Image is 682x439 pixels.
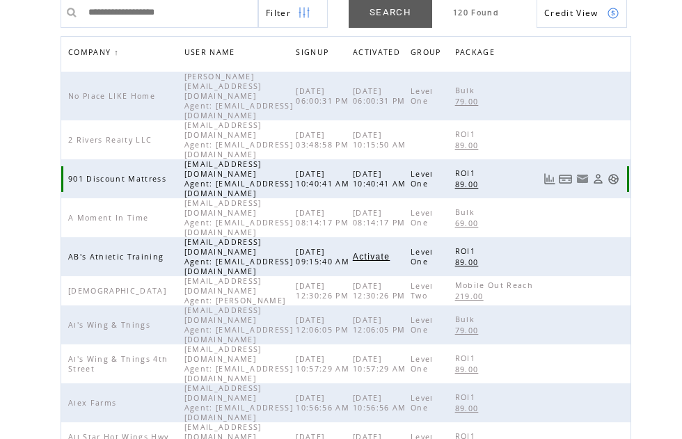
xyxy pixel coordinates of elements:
[411,393,434,413] span: Level One
[455,256,486,268] a: 89.00
[184,276,290,305] span: [EMAIL_ADDRESS][DOMAIN_NAME] Agent: [PERSON_NAME]
[455,139,486,151] a: 89.00
[455,97,482,106] span: 79.00
[455,44,498,64] span: PACKAGE
[68,286,170,296] span: [DEMOGRAPHIC_DATA]
[411,44,448,64] a: GROUP
[184,237,293,276] span: [EMAIL_ADDRESS][DOMAIN_NAME] Agent: [EMAIL_ADDRESS][DOMAIN_NAME]
[455,280,537,290] span: Mobile Out Reach
[353,130,410,150] span: [DATE] 10:15:50 AM
[353,393,410,413] span: [DATE] 10:56:56 AM
[455,353,479,363] span: ROI1
[411,315,434,335] span: Level One
[68,252,167,262] span: AB's Athletic Training
[455,326,482,335] span: 79.00
[353,169,410,189] span: [DATE] 10:40:41 AM
[411,86,434,106] span: Level One
[68,44,114,64] span: COMPANY
[68,135,155,145] span: 2 Rivers Realty LLC
[453,8,499,17] span: 120 Found
[455,207,478,217] span: Bulk
[455,44,502,64] a: PACKAGE
[296,393,353,413] span: [DATE] 10:56:56 AM
[455,257,482,267] span: 89.00
[353,44,407,64] a: ACTIVATED
[455,141,482,150] span: 89.00
[266,7,291,19] span: Show filters
[353,281,409,301] span: [DATE] 12:30:26 PM
[455,292,487,301] span: 219.00
[353,354,410,374] span: [DATE] 10:57:29 AM
[68,398,120,408] span: Alex Farms
[353,253,390,261] a: Activate
[68,48,119,56] a: COMPANY↑
[353,315,409,335] span: [DATE] 12:06:05 PM
[455,178,486,190] a: 89.00
[592,173,604,185] a: View Profile
[296,281,352,301] span: [DATE] 12:30:26 PM
[455,402,486,414] a: 89.00
[455,314,478,324] span: Bulk
[455,365,482,374] span: 89.00
[455,246,479,256] span: ROI1
[576,173,589,185] a: Resend welcome email to this user
[608,173,619,185] a: Support
[455,392,479,402] span: ROI1
[455,218,482,228] span: 69.00
[559,173,573,185] a: View Bills
[184,72,293,120] span: [PERSON_NAME][EMAIL_ADDRESS][DOMAIN_NAME] Agent: [EMAIL_ADDRESS][DOMAIN_NAME]
[68,213,152,223] span: A Moment In Time
[411,281,434,301] span: Level Two
[353,44,404,64] span: ACTIVATED
[184,47,239,56] a: USER NAME
[455,217,486,229] a: 69.00
[455,290,491,302] a: 219.00
[455,404,482,413] span: 89.00
[296,86,352,106] span: [DATE] 06:00:31 PM
[184,120,293,159] span: [EMAIL_ADDRESS][DOMAIN_NAME] Agent: [EMAIL_ADDRESS][DOMAIN_NAME]
[544,7,598,19] span: Show Credits View
[296,44,332,64] span: SIGNUP
[184,44,239,64] span: USER NAME
[296,169,353,189] span: [DATE] 10:40:41 AM
[353,208,409,228] span: [DATE] 08:14:17 PM
[184,305,293,344] span: [EMAIL_ADDRESS][DOMAIN_NAME] Agent: [EMAIL_ADDRESS][DOMAIN_NAME]
[68,354,168,374] span: Al's Wing & Things 4th Street
[455,168,479,178] span: ROI1
[411,208,434,228] span: Level One
[455,363,486,375] a: 89.00
[296,315,352,335] span: [DATE] 12:06:05 PM
[455,95,486,107] a: 79.00
[455,179,482,189] span: 89.00
[184,344,293,383] span: [EMAIL_ADDRESS][DOMAIN_NAME] Agent: [EMAIL_ADDRESS][DOMAIN_NAME]
[544,173,555,185] a: View Usage
[296,130,352,150] span: [DATE] 03:48:58 PM
[68,174,170,184] span: 901 Discount Mattress
[296,208,352,228] span: [DATE] 08:14:17 PM
[455,86,478,95] span: Bulk
[411,247,434,266] span: Level One
[68,91,159,101] span: No Place LIKE Home
[411,169,434,189] span: Level One
[68,320,154,330] span: Al's Wing & Things
[411,354,434,374] span: Level One
[184,159,293,198] span: [EMAIL_ADDRESS][DOMAIN_NAME] Agent: [EMAIL_ADDRESS][DOMAIN_NAME]
[411,44,445,64] span: GROUP
[455,129,479,139] span: ROI1
[455,324,486,336] a: 79.00
[296,47,332,56] a: SIGNUP
[184,198,293,237] span: [EMAIL_ADDRESS][DOMAIN_NAME] Agent: [EMAIL_ADDRESS][DOMAIN_NAME]
[296,354,353,374] span: [DATE] 10:57:29 AM
[607,7,619,19] img: credits.png
[184,383,293,422] span: [EMAIL_ADDRESS][DOMAIN_NAME] Agent: [EMAIL_ADDRESS][DOMAIN_NAME]
[353,86,409,106] span: [DATE] 06:00:31 PM
[296,247,353,266] span: [DATE] 09:15:40 AM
